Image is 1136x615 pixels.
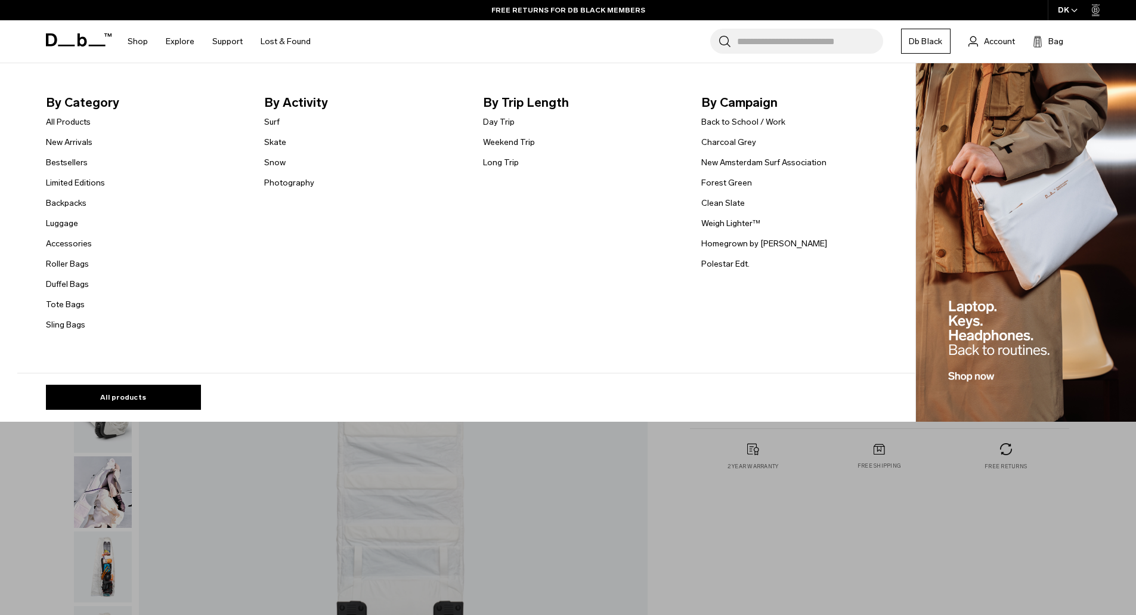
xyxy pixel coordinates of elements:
[261,20,311,63] a: Lost & Found
[46,258,89,270] a: Roller Bags
[901,29,951,54] a: Db Black
[46,217,78,230] a: Luggage
[46,177,105,189] a: Limited Editions
[491,5,645,16] a: FREE RETURNS FOR DB BLACK MEMBERS
[701,136,756,149] a: Charcoal Grey
[166,20,194,63] a: Explore
[701,177,752,189] a: Forest Green
[46,278,89,290] a: Duffel Bags
[1033,34,1063,48] button: Bag
[701,116,785,128] a: Back to School / Work
[46,237,92,250] a: Accessories
[701,258,750,270] a: Polestar Edt.
[46,116,91,128] a: All Products
[483,136,535,149] a: Weekend Trip
[46,319,85,331] a: Sling Bags
[701,156,827,169] a: New Amsterdam Surf Association
[46,156,88,169] a: Bestsellers
[264,116,280,128] a: Surf
[128,20,148,63] a: Shop
[701,217,760,230] a: Weigh Lighter™
[483,93,683,112] span: By Trip Length
[46,93,246,112] span: By Category
[701,93,901,112] span: By Campaign
[1048,35,1063,48] span: Bag
[968,34,1015,48] a: Account
[119,20,320,63] nav: Main Navigation
[264,136,286,149] a: Skate
[212,20,243,63] a: Support
[701,197,745,209] a: Clean Slate
[46,298,85,311] a: Tote Bags
[264,93,464,112] span: By Activity
[483,116,515,128] a: Day Trip
[701,237,827,250] a: Homegrown by [PERSON_NAME]
[46,385,201,410] a: All products
[483,156,519,169] a: Long Trip
[264,156,286,169] a: Snow
[46,136,92,149] a: New Arrivals
[984,35,1015,48] span: Account
[264,177,314,189] a: Photography
[46,197,86,209] a: Backpacks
